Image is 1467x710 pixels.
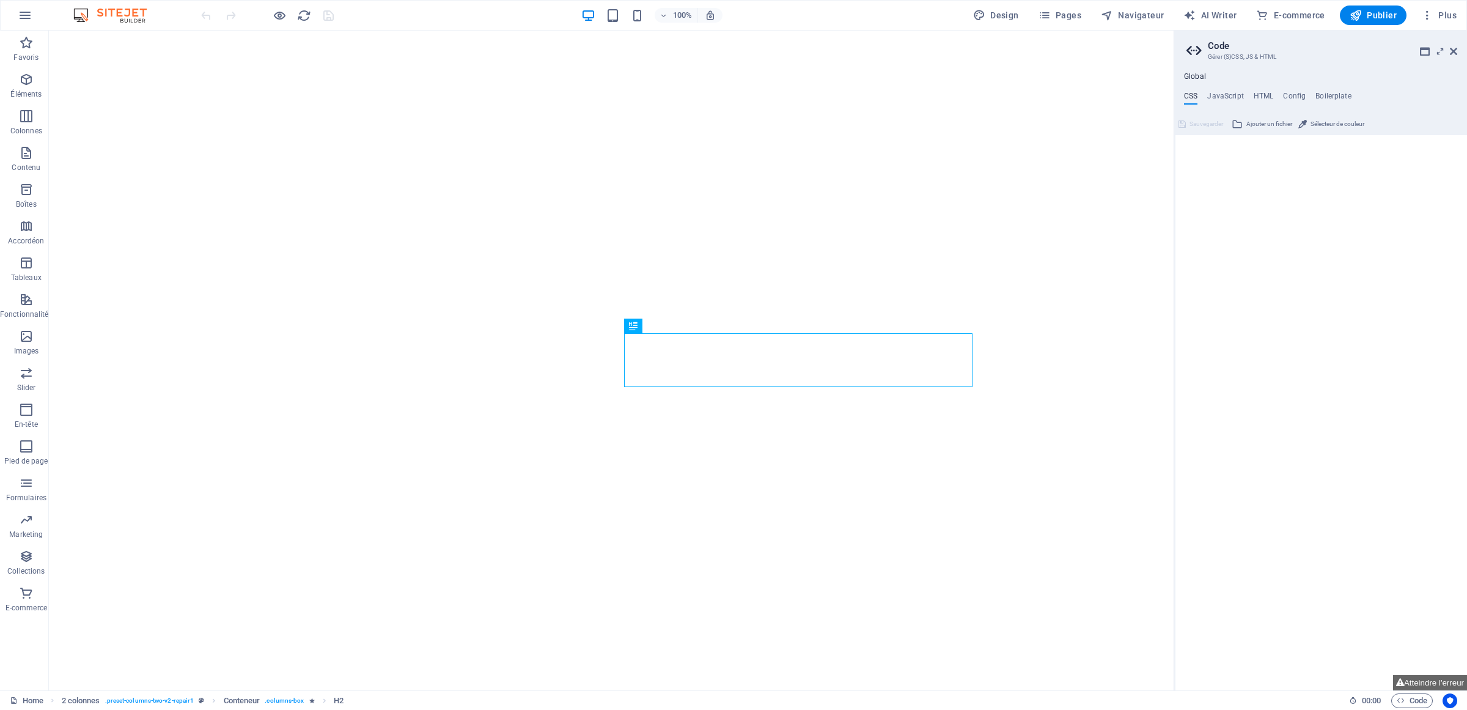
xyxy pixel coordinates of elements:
[70,8,162,23] img: Editor Logo
[1296,117,1366,131] button: Sélecteur de couleur
[655,8,698,23] button: 100%
[1178,6,1241,25] button: AI Writer
[1101,9,1164,21] span: Navigateur
[1256,9,1325,21] span: E-commerce
[1393,675,1467,690] button: Atteindre l'erreur
[272,8,287,23] button: Cliquez ici pour quitter le mode Aperçu et poursuivre l'édition.
[1283,92,1306,105] h4: Config
[265,693,304,708] span: . columns-box
[1207,92,1243,105] h4: JavaScript
[296,8,311,23] button: reload
[17,383,36,393] p: Slider
[973,9,1019,21] span: Design
[1370,696,1372,705] span: :
[10,126,42,136] p: Colonnes
[6,493,46,503] p: Formulaires
[309,697,315,704] i: Cet élément contient une animation.
[1349,693,1381,708] h6: Durée de la session
[1254,92,1274,105] h4: HTML
[1208,40,1457,51] h2: Code
[199,697,204,704] i: Cet élément est une présélection personnalisable.
[1311,117,1364,131] span: Sélecteur de couleur
[62,693,344,708] nav: breadcrumb
[1391,693,1433,708] button: Code
[968,6,1024,25] div: Design (Ctrl+Alt+Y)
[15,420,38,429] p: En-tête
[12,163,40,172] p: Contenu
[1397,693,1427,708] span: Code
[673,8,693,23] h6: 100%
[10,693,43,708] a: Cliquez pour annuler la sélection. Double-cliquez pour ouvrir Pages.
[10,89,42,99] p: Éléments
[1230,117,1294,131] button: Ajouter un fichier
[1208,51,1433,62] h3: Gérer (S)CSS, JS & HTML
[224,693,260,708] span: Cliquez pour sélectionner. Double-cliquez pour modifier.
[13,53,39,62] p: Favoris
[62,693,100,708] span: Cliquez pour sélectionner. Double-cliquez pour modifier.
[9,530,43,539] p: Marketing
[11,273,42,283] p: Tableaux
[1362,693,1381,708] span: 00 00
[334,693,344,708] span: Cliquez pour sélectionner. Double-cliquez pour modifier.
[1416,6,1461,25] button: Plus
[16,199,37,209] p: Boîtes
[105,693,194,708] span: . preset-columns-two-v2-repair1
[297,9,311,23] i: Actualiser la page
[1340,6,1406,25] button: Publier
[7,566,45,576] p: Collections
[1251,6,1329,25] button: E-commerce
[1039,9,1081,21] span: Pages
[1443,693,1457,708] button: Usercentrics
[1184,72,1206,82] h4: Global
[6,603,47,613] p: E-commerce
[1034,6,1086,25] button: Pages
[968,6,1024,25] button: Design
[8,236,44,246] p: Accordéon
[1246,117,1292,131] span: Ajouter un fichier
[1184,92,1197,105] h4: CSS
[14,346,39,356] p: Images
[1421,9,1457,21] span: Plus
[705,10,716,21] i: Lors du redimensionnement, ajuster automatiquement le niveau de zoom en fonction de l'appareil sé...
[1315,92,1351,105] h4: Boilerplate
[1183,9,1237,21] span: AI Writer
[1096,6,1169,25] button: Navigateur
[1350,9,1397,21] span: Publier
[4,456,48,466] p: Pied de page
